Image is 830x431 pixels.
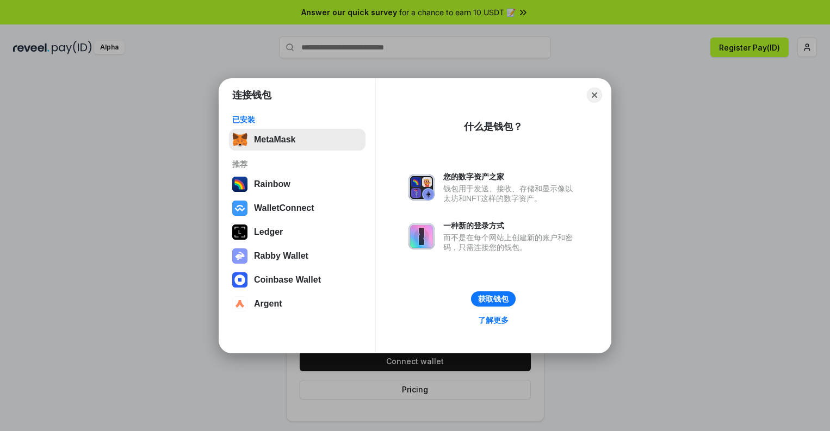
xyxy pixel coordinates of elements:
div: 了解更多 [478,315,509,325]
img: svg+xml,%3Csvg%20width%3D%2228%22%20height%3D%2228%22%20viewBox%3D%220%200%2028%2028%22%20fill%3D... [232,272,247,288]
button: Argent [229,293,366,315]
div: 钱包用于发送、接收、存储和显示像以太坊和NFT这样的数字资产。 [443,184,578,203]
img: svg+xml,%3Csvg%20xmlns%3D%22http%3A%2F%2Fwww.w3.org%2F2000%2Fsvg%22%20fill%3D%22none%22%20viewBox... [232,248,247,264]
div: Rabby Wallet [254,251,308,261]
img: svg+xml,%3Csvg%20width%3D%22120%22%20height%3D%22120%22%20viewBox%3D%220%200%20120%20120%22%20fil... [232,177,247,192]
img: svg+xml,%3Csvg%20width%3D%2228%22%20height%3D%2228%22%20viewBox%3D%220%200%2028%2028%22%20fill%3D... [232,296,247,311]
div: Argent [254,299,282,309]
img: svg+xml,%3Csvg%20xmlns%3D%22http%3A%2F%2Fwww.w3.org%2F2000%2Fsvg%22%20width%3D%2228%22%20height%3... [232,224,247,240]
div: 获取钱包 [478,294,509,304]
button: WalletConnect [229,197,366,219]
img: svg+xml,%3Csvg%20xmlns%3D%22http%3A%2F%2Fwww.w3.org%2F2000%2Fsvg%22%20fill%3D%22none%22%20viewBox... [408,223,435,249]
img: svg+xml,%3Csvg%20xmlns%3D%22http%3A%2F%2Fwww.w3.org%2F2000%2Fsvg%22%20fill%3D%22none%22%20viewBox... [408,174,435,201]
button: Ledger [229,221,366,243]
div: 一种新的登录方式 [443,221,578,230]
button: Rabby Wallet [229,245,366,267]
div: 而不是在每个网站上创建新的账户和密码，只需连接您的钱包。 [443,233,578,252]
button: 获取钱包 [471,291,516,307]
button: Coinbase Wallet [229,269,366,291]
div: 推荐 [232,159,362,169]
img: svg+xml,%3Csvg%20fill%3D%22none%22%20height%3D%2233%22%20viewBox%3D%220%200%2035%2033%22%20width%... [232,132,247,147]
h1: 连接钱包 [232,89,271,102]
button: Rainbow [229,173,366,195]
button: MetaMask [229,129,366,151]
div: Ledger [254,227,283,237]
div: WalletConnect [254,203,314,213]
div: MetaMask [254,135,295,145]
button: Close [587,88,602,103]
a: 了解更多 [472,313,515,327]
div: 您的数字资产之家 [443,172,578,182]
div: Coinbase Wallet [254,275,321,285]
div: 什么是钱包？ [464,120,523,133]
div: Rainbow [254,179,290,189]
div: 已安装 [232,115,362,124]
img: svg+xml,%3Csvg%20width%3D%2228%22%20height%3D%2228%22%20viewBox%3D%220%200%2028%2028%22%20fill%3D... [232,201,247,216]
